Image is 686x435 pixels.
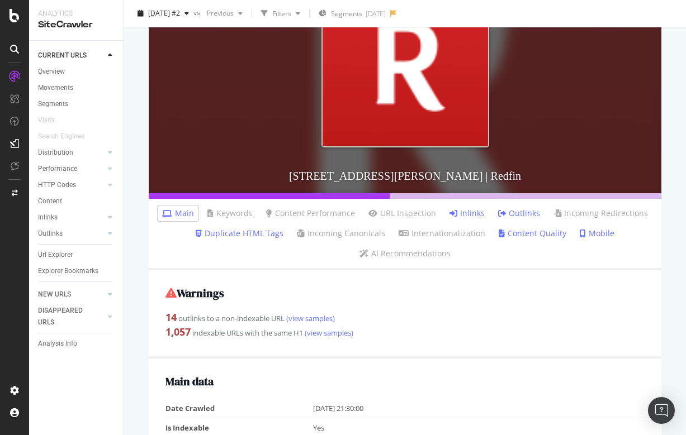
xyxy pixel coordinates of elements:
div: [DATE] [366,9,386,18]
a: Search Engines [38,131,96,142]
a: Performance [38,163,105,175]
a: Distribution [38,147,105,159]
a: Analysis Info [38,338,116,350]
div: Open Intercom Messenger [648,397,675,424]
div: SiteCrawler [38,18,115,31]
a: Movements [38,82,116,94]
a: Outlinks [498,208,540,219]
span: vs [193,7,202,17]
a: Incoming Canonicals [297,228,385,239]
div: indexable URLs with the same H1 [165,325,645,340]
a: Content Quality [499,228,566,239]
div: Search Engines [38,131,84,142]
div: Filters [272,8,291,18]
a: Incoming Redirections [553,208,648,219]
div: Analytics [38,9,115,18]
a: DISAPPEARED URLS [38,305,105,328]
div: DISAPPEARED URLS [38,305,94,328]
a: Url Explorer [38,249,116,261]
a: Internationalization [399,228,485,239]
button: [DATE] #2 [133,4,193,22]
div: Inlinks [38,212,58,223]
div: outlinks to a non-indexable URL [165,310,645,325]
a: Keywords [207,208,253,219]
button: Filters [257,4,305,22]
a: Overview [38,66,116,78]
a: Content [38,195,116,207]
a: Duplicate HTML Tags [196,228,283,239]
div: Analysis Info [38,338,77,350]
h2: Main data [165,375,645,388]
div: Overview [38,66,65,78]
div: Explorer Bookmarks [38,265,98,277]
div: HTTP Codes [38,179,76,191]
div: Movements [38,82,73,94]
a: HTTP Codes [38,179,105,191]
a: Explorer Bookmarks [38,265,116,277]
div: NEW URLS [38,289,71,300]
a: Segments [38,98,116,110]
div: Content [38,195,62,207]
a: Outlinks [38,228,105,240]
span: 2025 Aug. 22nd #2 [148,8,180,18]
h3: [STREET_ADDRESS][PERSON_NAME] | Redfin [149,159,661,193]
div: Distribution [38,147,73,159]
a: Content Performance [266,208,355,219]
a: Visits [38,114,66,126]
div: Url Explorer [38,249,73,261]
a: (view samples) [285,313,335,323]
div: Segments [38,98,68,110]
a: (view samples) [303,328,353,338]
div: Performance [38,163,77,175]
strong: 14 [165,310,177,324]
h2: Warnings [165,287,645,299]
a: URL Inspection [368,208,436,219]
a: Mobile [580,228,614,239]
strong: 1,057 [165,325,191,338]
a: Inlinks [38,212,105,223]
a: Main [162,208,194,219]
td: Date Crawled [165,399,313,418]
a: Inlinks [450,208,485,219]
button: Previous [202,4,247,22]
div: Outlinks [38,228,63,240]
a: CURRENT URLS [38,50,105,61]
span: Previous [202,8,234,18]
a: AI Recommendations [359,248,451,259]
td: [DATE] 21:30:00 [313,399,645,418]
a: NEW URLS [38,289,105,300]
button: Segments[DATE] [314,4,390,22]
div: Visits [38,114,55,126]
div: CURRENT URLS [38,50,87,61]
span: Segments [331,9,362,18]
